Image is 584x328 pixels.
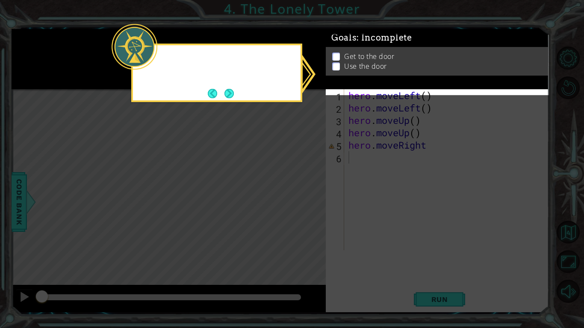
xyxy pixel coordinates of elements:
p: Get to the door [344,52,394,61]
button: Back [208,89,224,98]
p: Use the door [344,62,387,71]
button: Next [224,89,234,98]
div: 1 [327,91,344,103]
span: Goals [331,33,412,44]
span: : Incomplete [357,33,412,43]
